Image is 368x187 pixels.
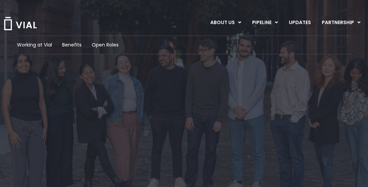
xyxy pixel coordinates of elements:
[316,17,366,29] a: PARTNERSHIPMenu Toggle
[283,17,316,29] a: UPDATES
[205,17,246,29] a: ABOUT USMenu Toggle
[92,41,119,49] a: Open Roles
[3,17,37,30] img: Vial Logo
[247,17,283,29] a: PIPELINEMenu Toggle
[17,41,52,49] a: Working at Vial
[62,41,82,49] a: Benefits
